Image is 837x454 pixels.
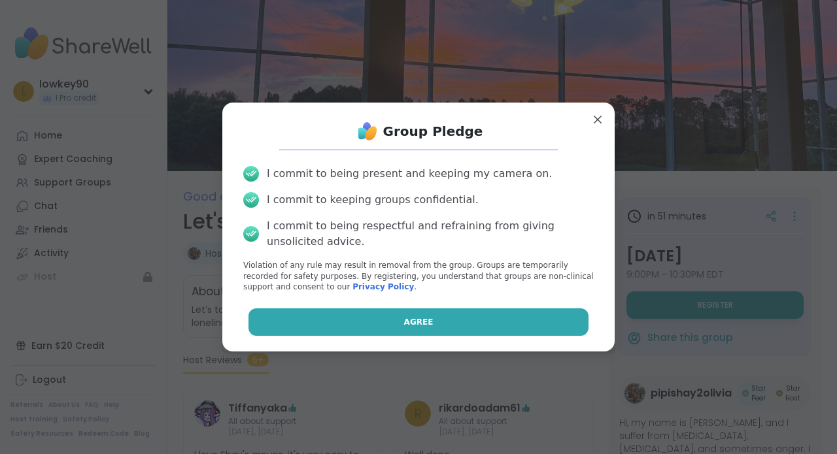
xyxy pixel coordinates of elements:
span: Agree [404,316,434,328]
div: I commit to being present and keeping my camera on. [267,166,552,182]
p: Violation of any rule may result in removal from the group. Groups are temporarily recorded for s... [243,260,594,293]
button: Agree [248,308,589,336]
div: I commit to being respectful and refraining from giving unsolicited advice. [267,218,594,250]
a: Privacy Policy [352,282,414,291]
div: I commit to keeping groups confidential. [267,192,479,208]
h1: Group Pledge [383,122,483,140]
img: ShareWell Logo [354,118,381,144]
